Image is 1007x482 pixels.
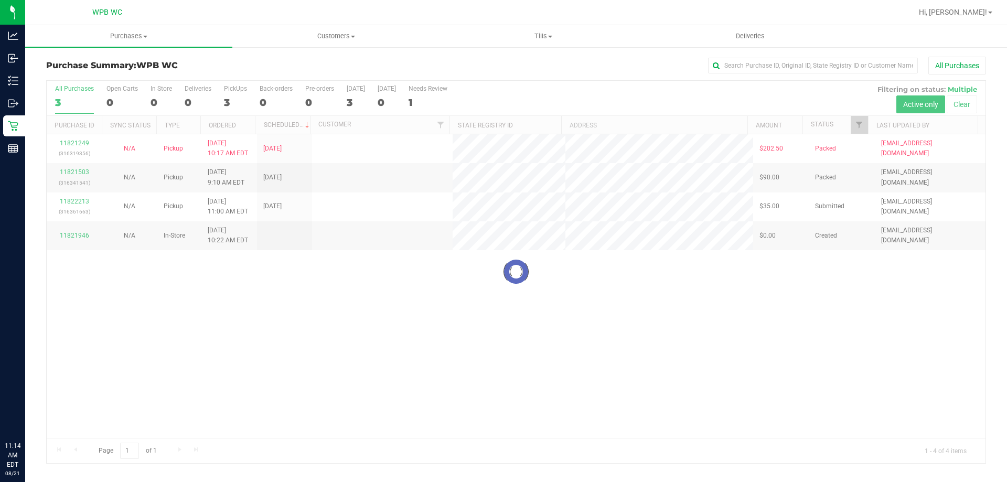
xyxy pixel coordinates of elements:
[92,8,122,17] span: WPB WC
[708,58,918,73] input: Search Purchase ID, Original ID, State Registry ID or Customer Name...
[440,25,647,47] a: Tills
[5,441,20,469] p: 11:14 AM EDT
[8,53,18,63] inline-svg: Inbound
[8,121,18,131] inline-svg: Retail
[647,25,854,47] a: Deliveries
[5,469,20,477] p: 08/21
[10,398,42,430] iframe: Resource center
[232,25,440,47] a: Customers
[46,61,359,70] h3: Purchase Summary:
[25,25,232,47] a: Purchases
[928,57,986,74] button: All Purchases
[8,98,18,109] inline-svg: Outbound
[440,31,646,41] span: Tills
[136,60,178,70] span: WPB WC
[722,31,779,41] span: Deliveries
[233,31,439,41] span: Customers
[8,143,18,154] inline-svg: Reports
[8,30,18,41] inline-svg: Analytics
[919,8,987,16] span: Hi, [PERSON_NAME]!
[25,31,232,41] span: Purchases
[8,76,18,86] inline-svg: Inventory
